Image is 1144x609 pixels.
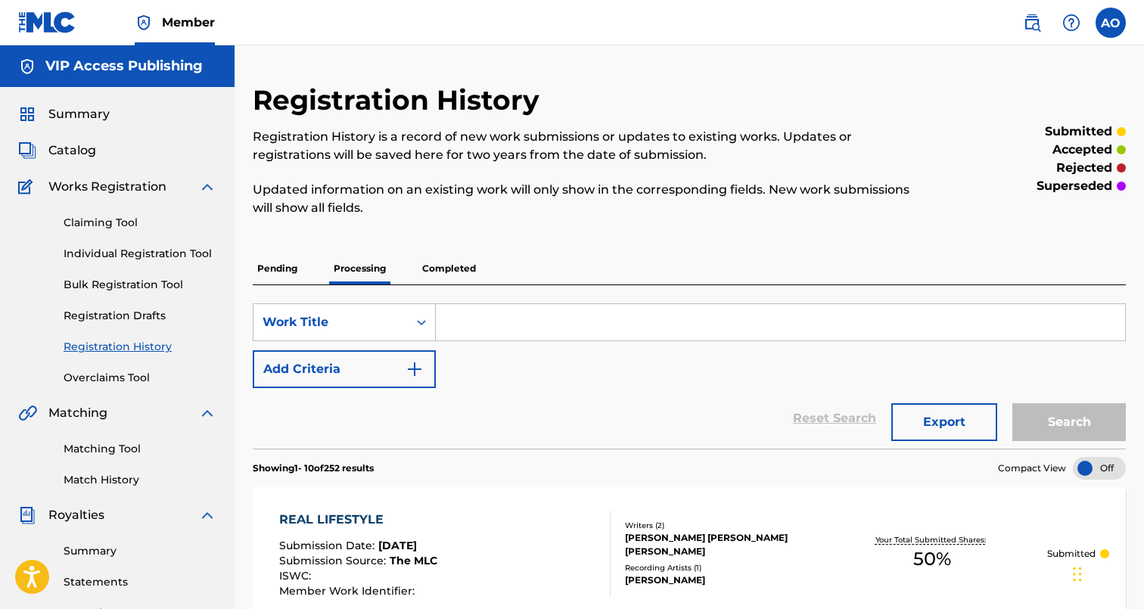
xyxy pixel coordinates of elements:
[875,534,990,545] p: Your Total Submitted Shares:
[390,554,437,567] span: The MLC
[625,520,818,531] div: Writers ( 2 )
[625,562,818,573] div: Recording Artists ( 1 )
[45,57,203,75] h5: VIP Access Publishing
[18,105,110,123] a: SummarySummary
[198,404,216,422] img: expand
[1068,536,1144,609] iframe: Chat Widget
[1017,8,1047,38] a: Public Search
[198,178,216,196] img: expand
[18,506,36,524] img: Royalties
[48,105,110,123] span: Summary
[418,253,480,284] p: Completed
[1037,177,1112,195] p: superseded
[48,141,96,160] span: Catalog
[279,511,437,529] div: REAL LIFESTYLE
[253,303,1126,449] form: Search Form
[18,404,37,422] img: Matching
[162,14,215,31] span: Member
[64,370,216,386] a: Overclaims Tool
[253,461,374,475] p: Showing 1 - 10 of 252 results
[48,506,104,524] span: Royalties
[253,128,925,164] p: Registration History is a record of new work submissions or updates to existing works. Updates or...
[891,403,997,441] button: Export
[18,178,38,196] img: Works Registration
[378,539,417,552] span: [DATE]
[279,554,390,567] span: Submission Source :
[279,584,418,598] span: Member Work Identifier :
[1047,547,1096,561] p: Submitted
[253,350,436,388] button: Add Criteria
[64,246,216,262] a: Individual Registration Tool
[18,141,96,160] a: CatalogCatalog
[1062,14,1080,32] img: help
[1102,387,1144,512] iframe: Resource Center
[64,339,216,355] a: Registration History
[48,404,107,422] span: Matching
[64,277,216,293] a: Bulk Registration Tool
[64,441,216,457] a: Matching Tool
[18,57,36,76] img: Accounts
[998,461,1066,475] span: Compact View
[198,506,216,524] img: expand
[64,308,216,324] a: Registration Drafts
[253,181,925,217] p: Updated information on an existing work will only show in the corresponding fields. New work subm...
[263,313,399,331] div: Work Title
[625,573,818,587] div: [PERSON_NAME]
[1045,123,1112,141] p: submitted
[64,472,216,488] a: Match History
[18,11,76,33] img: MLC Logo
[329,253,390,284] p: Processing
[279,539,378,552] span: Submission Date :
[64,574,216,590] a: Statements
[913,545,951,573] span: 50 %
[135,14,153,32] img: Top Rightsholder
[1056,8,1086,38] div: Help
[253,253,302,284] p: Pending
[406,360,424,378] img: 9d2ae6d4665cec9f34b9.svg
[18,141,36,160] img: Catalog
[253,83,547,117] h2: Registration History
[625,531,818,558] div: [PERSON_NAME] [PERSON_NAME] [PERSON_NAME]
[1096,8,1126,38] div: User Menu
[279,569,315,583] span: ISWC :
[1073,552,1082,597] div: Drag
[18,105,36,123] img: Summary
[1023,14,1041,32] img: search
[48,178,166,196] span: Works Registration
[1052,141,1112,159] p: accepted
[64,215,216,231] a: Claiming Tool
[1056,159,1112,177] p: rejected
[64,543,216,559] a: Summary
